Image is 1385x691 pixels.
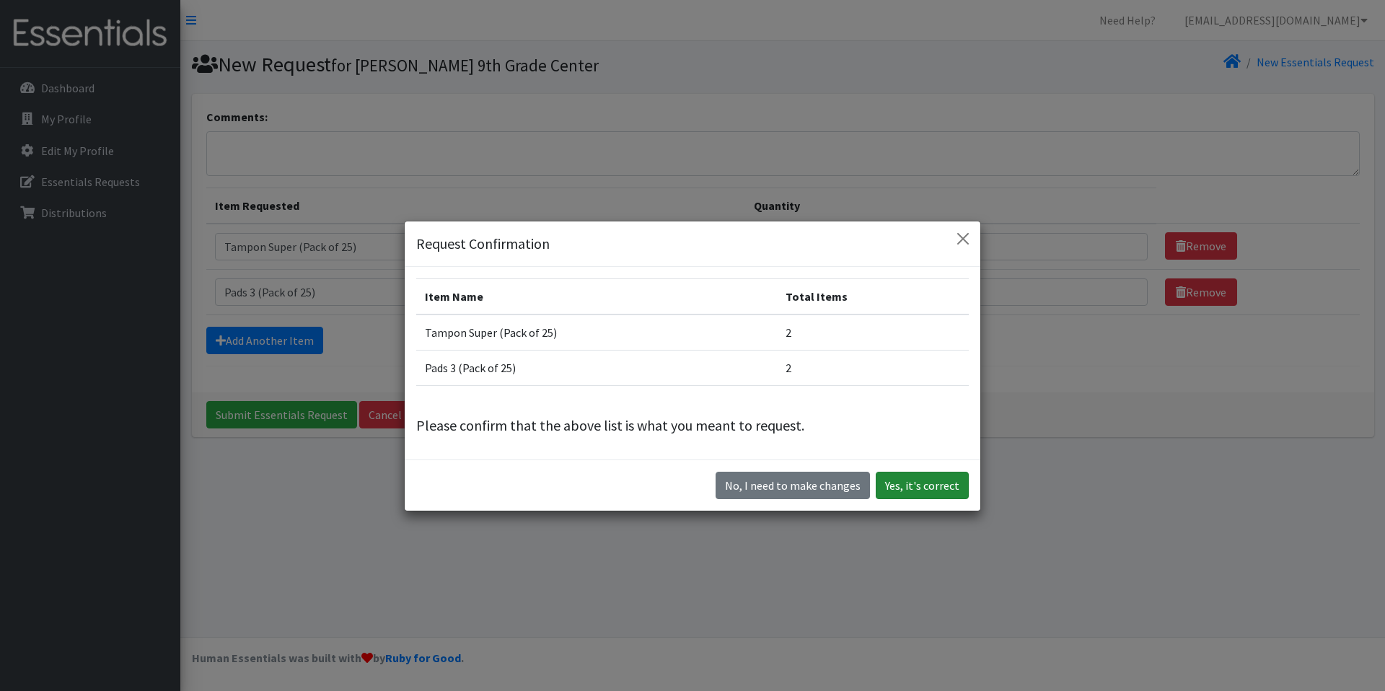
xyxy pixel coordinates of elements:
[951,227,975,250] button: Close
[416,314,777,351] td: Tampon Super (Pack of 25)
[416,278,777,314] th: Item Name
[777,278,969,314] th: Total Items
[416,233,550,255] h5: Request Confirmation
[777,350,969,385] td: 2
[416,350,777,385] td: Pads 3 (Pack of 25)
[777,314,969,351] td: 2
[716,472,870,499] button: No I need to make changes
[416,415,969,436] p: Please confirm that the above list is what you meant to request.
[876,472,969,499] button: Yes, it's correct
